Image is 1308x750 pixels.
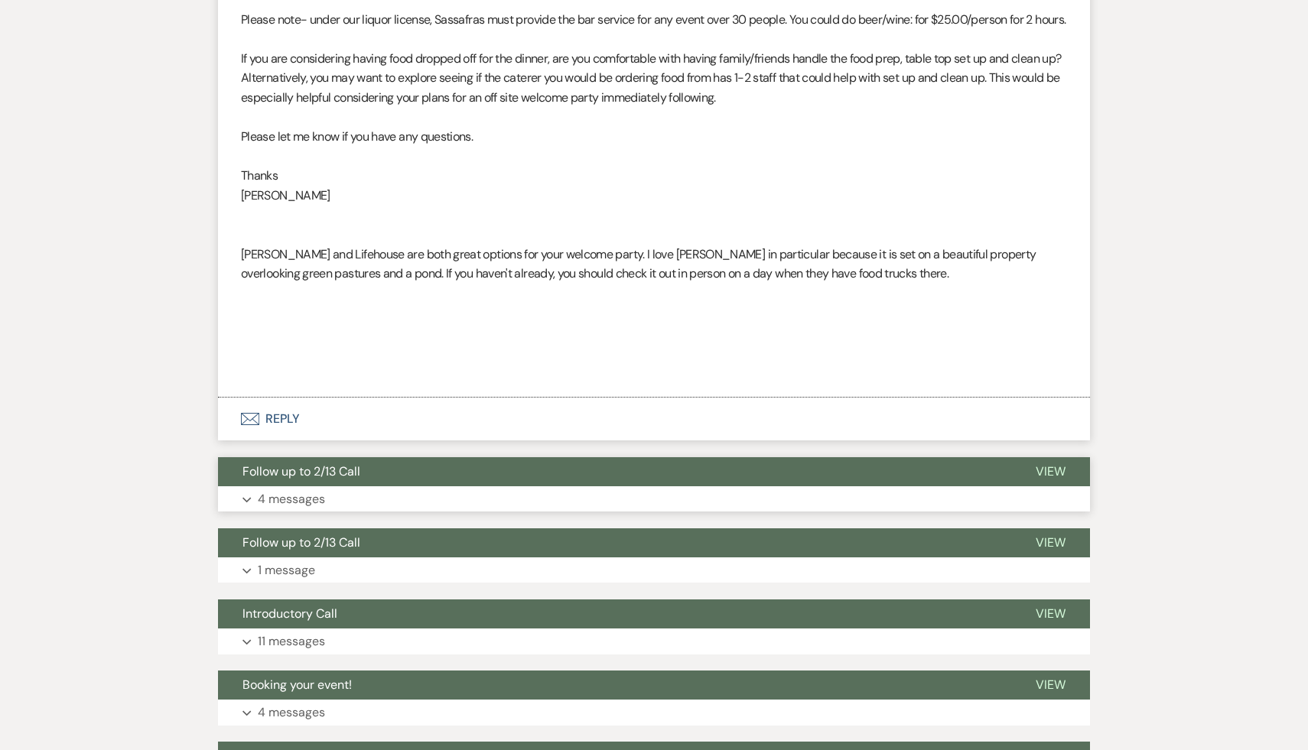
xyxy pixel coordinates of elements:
[241,127,1067,147] p: Please let me know if you have any questions.
[258,631,325,651] p: 11 messages
[1011,599,1090,628] button: View
[218,486,1090,512] button: 4 messages
[241,166,1067,186] p: Thanks
[1011,457,1090,486] button: View
[241,186,1067,206] p: [PERSON_NAME]
[218,599,1011,628] button: Introductory Call
[241,245,1067,284] p: [PERSON_NAME] and Lifehouse are both great options for your welcome party. I love [PERSON_NAME] i...
[218,528,1011,557] button: Follow up to 2/13 Call
[241,10,1067,30] p: Please note- under our liquor license, Sassafras must provide the bar service for any event over ...
[218,700,1090,726] button: 4 messages
[1036,534,1066,550] span: View
[258,560,315,580] p: 1 message
[1036,606,1066,622] span: View
[242,534,360,550] span: Follow up to 2/13 Call
[1036,677,1066,693] span: View
[218,628,1090,654] button: 11 messages
[241,49,1067,108] p: If you are considering having food dropped off for the dinner, are you comfortable with having fa...
[242,677,352,693] span: Booking your event!
[218,398,1090,440] button: Reply
[218,670,1011,700] button: Booking your event!
[242,463,360,479] span: Follow up to 2/13 Call
[218,557,1090,583] button: 1 message
[258,703,325,722] p: 4 messages
[1011,670,1090,700] button: View
[258,489,325,509] p: 4 messages
[1036,463,1066,479] span: View
[1011,528,1090,557] button: View
[218,457,1011,486] button: Follow up to 2/13 Call
[242,606,337,622] span: Introductory Call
